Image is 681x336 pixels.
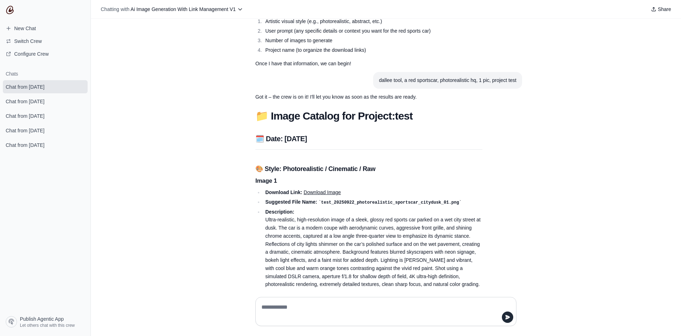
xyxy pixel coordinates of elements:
span: Share [658,6,671,13]
section: User message [373,72,522,89]
span: Publish Agentic App [20,315,64,323]
span: New Chat [14,25,36,32]
li: Number of images to generate [263,37,482,45]
img: CrewAI Logo [6,6,14,14]
h2: 🗓️ Date: [DATE] [255,134,482,144]
span: Chat from [DATE] [6,112,44,120]
strong: test [395,110,413,122]
a: Chat from [DATE] [3,95,88,108]
a: Configure Crew [3,48,88,60]
a: Chat from [DATE] [3,124,88,137]
iframe: Chat Widget [646,302,681,336]
li: Ultra-realistic, high-resolution image of a sleek, glossy red sports car parked on a wet city str... [263,208,482,289]
a: Download Image [304,189,341,195]
a: Chat from [DATE] [3,109,88,122]
a: Publish Agentic App Let others chat with this crew [3,313,88,330]
section: Response [250,89,488,105]
span: Configure Crew [14,50,49,57]
span: Switch Crew [14,38,42,45]
li: Project name (to organize the download links) [263,46,482,54]
button: Chatting with Ai Image Generation With Link Management V1 [98,4,246,14]
strong: Description: [265,209,294,215]
p: Got it – the crew is on it! I'll let you know as soon as the results are ready. [255,93,482,101]
code: test_20250922_photorealistic_sportscar_citydusk_01.png [319,200,461,205]
a: New Chat [3,23,88,34]
li: Artistic visual style (e.g., photorealistic, abstract, etc.) [263,17,482,26]
span: Let others chat with this crew [20,323,75,328]
strong: Download Link: [265,189,302,195]
strong: Image 1 [255,177,277,184]
span: Chat from [DATE] [6,83,44,90]
span: Chat from [DATE] [6,127,44,134]
p: Once I have that information, we can begin! [255,60,482,68]
span: Chatting with [101,6,129,13]
a: Chat from [DATE] [3,80,88,93]
span: Chat from [DATE] [6,98,44,105]
div: dallee tool, a red sportscar, photorealistic hq, 1 pic, project test [379,76,516,84]
h3: 🎨 Style: Photorealistic / Cinematic / Raw [255,164,482,174]
li: User prompt (any specific details or context you want for the red sports car) [263,27,482,35]
a: Chat from [DATE] [3,138,88,152]
strong: Metadata: [265,291,288,297]
div: Chat-Widget [646,302,681,336]
span: Ai Image Generation With Link Management V1 [131,6,236,12]
button: Share [648,4,674,14]
span: Chat from [DATE] [6,142,44,149]
h1: 📁 Image Catalog for Project: [255,110,482,122]
button: Switch Crew [3,35,88,47]
strong: Suggested File Name: [265,199,317,205]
